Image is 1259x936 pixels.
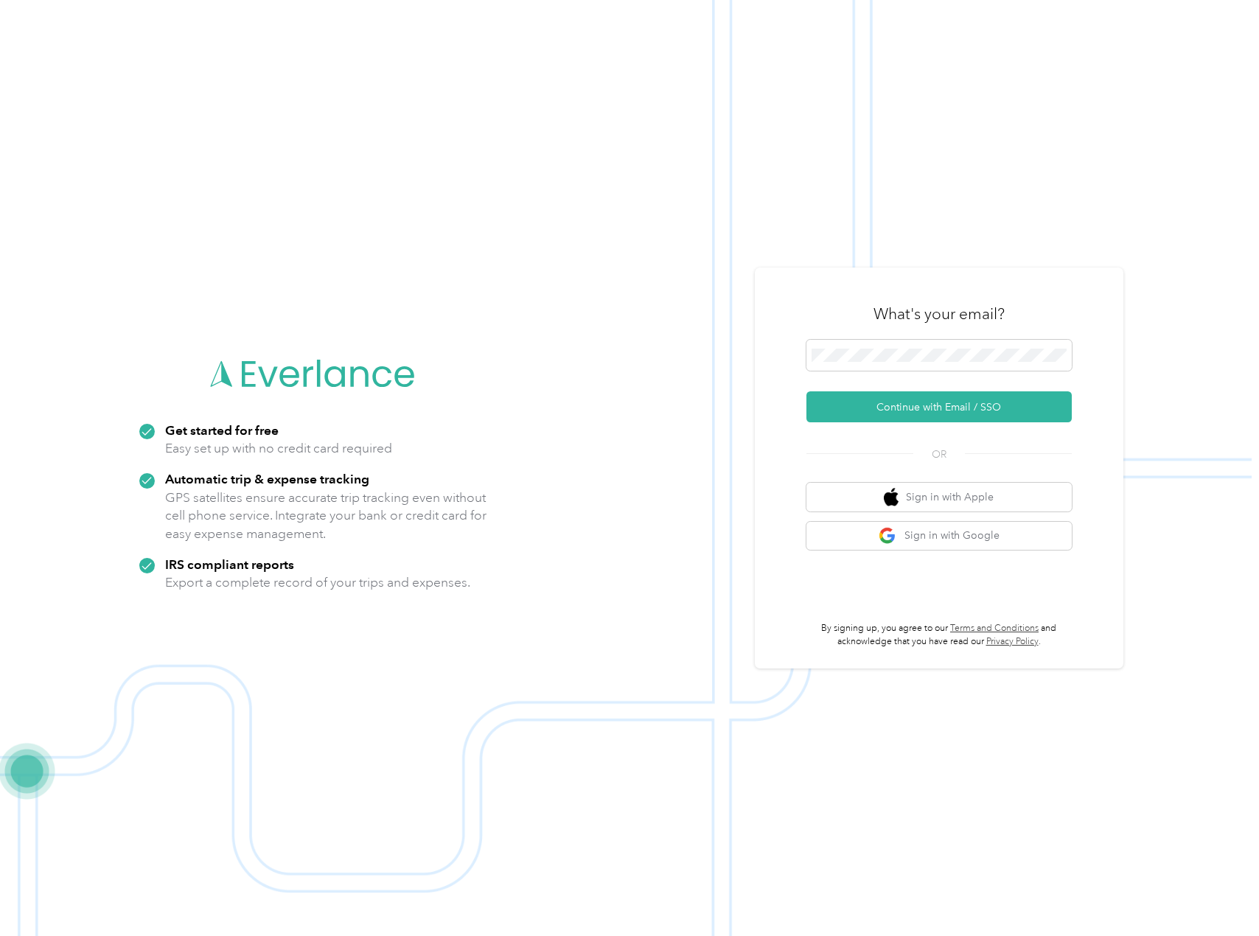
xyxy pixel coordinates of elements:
[165,489,487,543] p: GPS satellites ensure accurate trip tracking even without cell phone service. Integrate your bank...
[873,304,1005,324] h3: What's your email?
[165,439,392,458] p: Easy set up with no credit card required
[913,447,965,462] span: OR
[879,527,897,545] img: google logo
[806,391,1072,422] button: Continue with Email / SSO
[806,522,1072,551] button: google logoSign in with Google
[165,422,279,438] strong: Get started for free
[986,636,1039,647] a: Privacy Policy
[806,483,1072,511] button: apple logoSign in with Apple
[1176,853,1259,936] iframe: Everlance-gr Chat Button Frame
[165,556,294,572] strong: IRS compliant reports
[884,488,899,506] img: apple logo
[165,471,369,486] strong: Automatic trip & expense tracking
[165,573,470,592] p: Export a complete record of your trips and expenses.
[950,623,1039,634] a: Terms and Conditions
[806,622,1072,648] p: By signing up, you agree to our and acknowledge that you have read our .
